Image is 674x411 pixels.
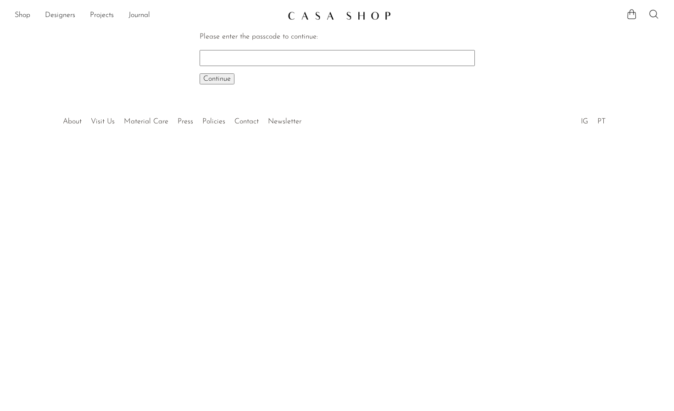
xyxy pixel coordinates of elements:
a: About [63,118,82,125]
a: Visit Us [91,118,115,125]
a: Material Care [124,118,168,125]
ul: Social Medias [576,111,610,128]
a: PT [597,118,606,125]
span: Continue [203,75,231,83]
a: Journal [128,10,150,22]
ul: Quick links [58,111,306,128]
a: Designers [45,10,75,22]
a: IG [581,118,588,125]
a: Press [178,118,193,125]
a: Projects [90,10,114,22]
ul: NEW HEADER MENU [15,8,280,23]
button: Continue [200,73,234,84]
a: Shop [15,10,30,22]
a: Policies [202,118,225,125]
a: Contact [234,118,259,125]
label: Please enter the passcode to continue: [200,33,318,40]
nav: Desktop navigation [15,8,280,23]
